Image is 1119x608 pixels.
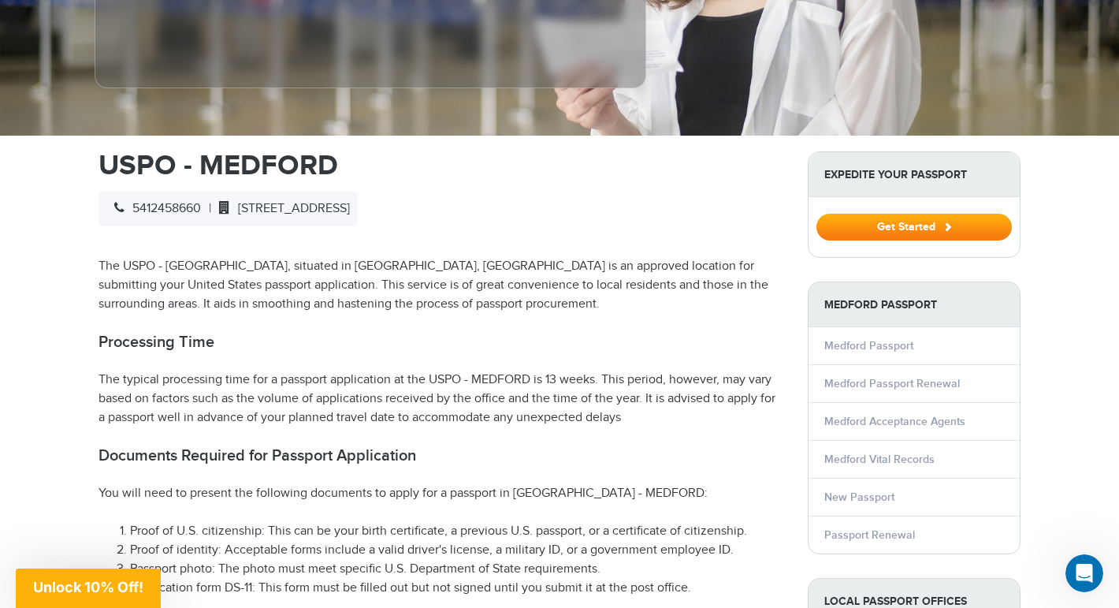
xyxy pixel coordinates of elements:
[816,220,1012,233] a: Get Started
[130,522,784,541] li: Proof of U.S. citizenship: This can be your birth certificate, a previous U.S. passport, or a cer...
[824,453,935,466] a: Medford Vital Records
[816,214,1012,241] button: Get Started
[33,579,143,595] span: Unlock 10% Off!
[809,282,1020,327] strong: Medford Passport
[99,371,784,427] p: The typical processing time for a passport application at the USPO - MEDFORD is 13 weeks. This pe...
[824,491,894,504] a: New Passport
[99,192,358,226] div: |
[824,339,913,352] a: Medford Passport
[824,415,965,428] a: Medford Acceptance Agents
[16,569,161,608] div: Unlock 10% Off!
[809,152,1020,197] strong: Expedite Your Passport
[99,151,784,180] h1: USPO - MEDFORD
[99,333,784,352] h2: Processing Time
[824,528,915,542] a: Passport Renewal
[130,541,784,560] li: Proof of identity: Acceptable forms include a valid driver's license, a military ID, or a governm...
[99,257,784,314] p: The USPO - [GEOGRAPHIC_DATA], situated in [GEOGRAPHIC_DATA], [GEOGRAPHIC_DATA] is an approved loc...
[1065,554,1103,592] iframe: Intercom live chat
[130,579,784,598] li: Application form DS-11: This form must be filled out but not signed until you submit it at the po...
[99,446,784,465] h2: Documents Required for Passport Application
[106,201,201,216] span: 5412458660
[824,377,960,390] a: Medford Passport Renewal
[99,484,784,503] p: You will need to present the following documents to apply for a passport in [GEOGRAPHIC_DATA] - M...
[130,560,784,579] li: Passport photo: The photo must meet specific U.S. Department of State requirements.
[211,201,350,216] span: [STREET_ADDRESS]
